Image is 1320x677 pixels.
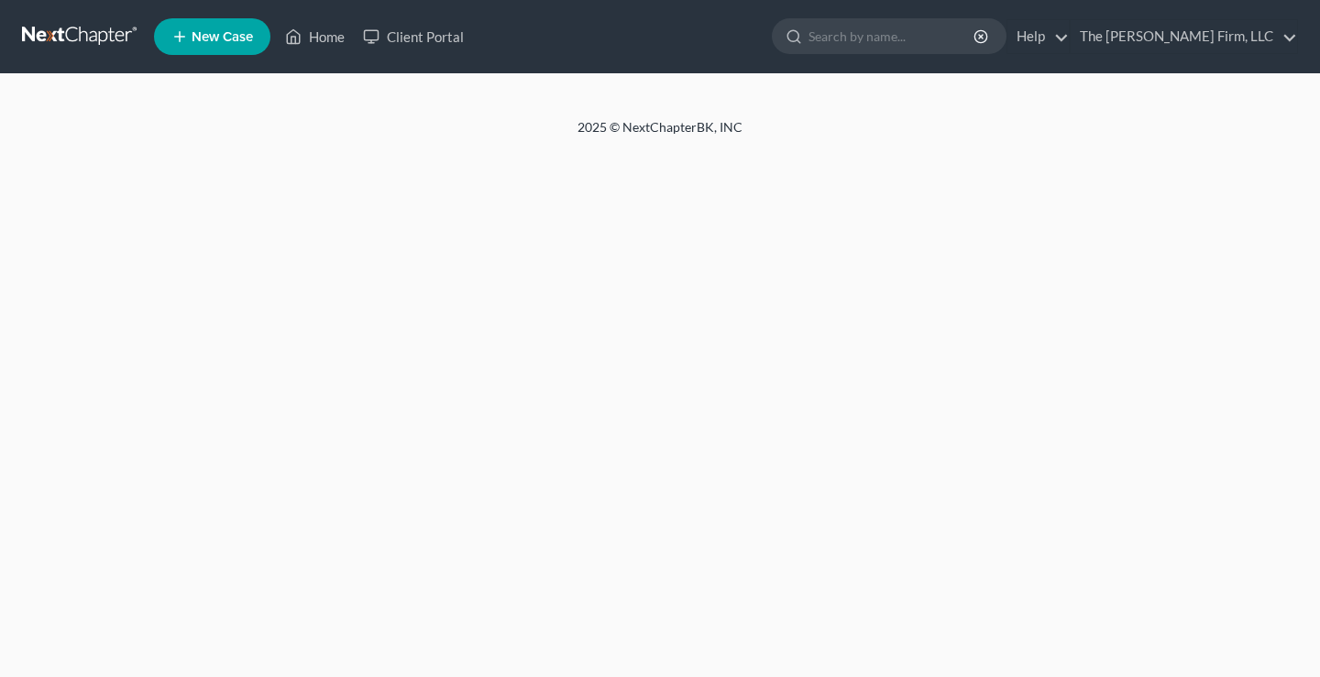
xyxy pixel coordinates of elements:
[192,30,253,44] span: New Case
[1007,20,1069,53] a: Help
[354,20,473,53] a: Client Portal
[808,19,976,53] input: Search by name...
[137,118,1182,151] div: 2025 © NextChapterBK, INC
[276,20,354,53] a: Home
[1071,20,1297,53] a: The [PERSON_NAME] Firm, LLC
